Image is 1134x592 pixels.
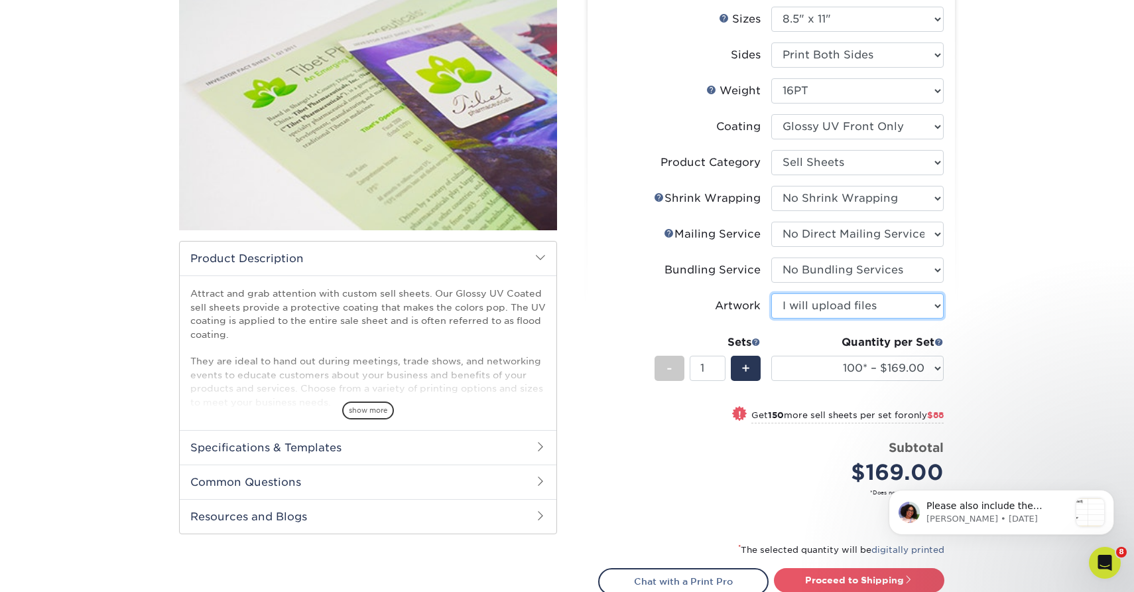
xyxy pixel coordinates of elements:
small: *Does not include postage [609,488,944,496]
h2: Resources and Blogs [180,499,556,534]
h2: Product Description [180,242,556,275]
span: 8 [1116,547,1127,557]
div: Sizes [719,11,761,27]
div: Sides [731,47,761,63]
span: show more [342,402,394,419]
a: Proceed to Shipping [774,568,944,592]
div: Sets [655,334,761,350]
div: Weight [706,83,761,99]
small: Get more sell sheets per set for [751,410,944,423]
div: Bundling Service [664,262,761,278]
span: only [908,410,944,420]
strong: Subtotal [889,440,944,455]
div: Artwork [715,298,761,314]
iframe: Intercom notifications message [869,463,1134,556]
div: $169.00 [781,457,944,488]
strong: 150 [768,410,784,420]
h2: Specifications & Templates [180,430,556,465]
div: Product Category [661,155,761,171]
small: The selected quantity will be [738,545,944,555]
div: Shrink Wrapping [654,190,761,206]
div: Quantity per Set [771,334,944,350]
h2: Common Questions [180,465,556,499]
span: $88 [927,410,944,420]
span: + [741,358,750,378]
div: Mailing Service [664,226,761,242]
p: Attract and grab attention with custom sell sheets. Our Glossy UV Coated sell sheets provide a pr... [190,287,546,409]
span: - [666,358,672,378]
iframe: Intercom live chat [1089,547,1121,579]
div: Coating [716,119,761,135]
span: ! [738,407,741,421]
